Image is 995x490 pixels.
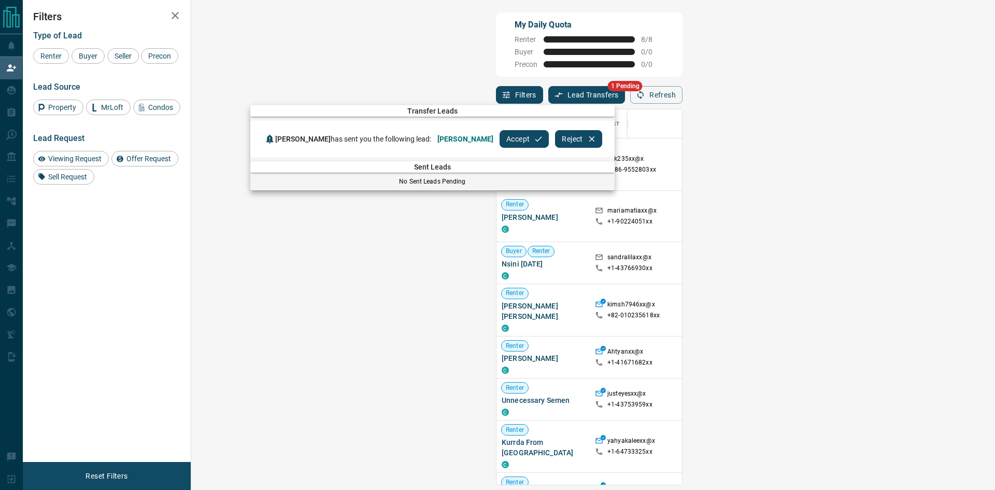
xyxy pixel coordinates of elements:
span: [PERSON_NAME] [275,135,331,143]
span: [PERSON_NAME] [437,135,493,143]
span: Sent Leads [250,163,615,171]
p: No Sent Leads Pending [250,177,615,186]
span: Transfer Leads [250,107,615,115]
button: Accept [500,130,549,148]
span: has sent you the following lead: [275,135,431,143]
button: Reject [555,130,602,148]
